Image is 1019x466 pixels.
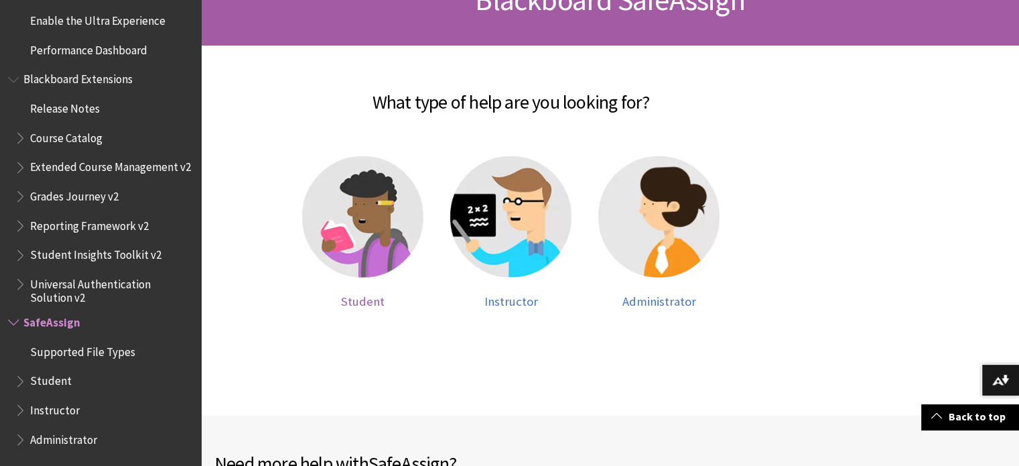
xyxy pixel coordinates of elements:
img: Instructor help [450,156,571,278]
img: Administrator help [598,156,720,278]
img: Student help [302,156,423,278]
span: Administrator [30,428,97,447]
span: Release Notes [30,97,100,115]
span: Performance Dashboard [30,39,147,57]
a: Student help Student [302,156,423,308]
span: Reporting Framework v2 [30,215,149,233]
nav: Book outline for Blackboard Extensions [8,68,193,305]
span: Instructor [30,399,80,417]
span: Administrator [622,294,696,309]
span: Grades Journey v2 [30,185,119,203]
span: Student Insights Toolkit v2 [30,244,161,262]
span: Enable the Ultra Experience [30,9,165,27]
a: Back to top [921,404,1019,429]
a: Instructor help Instructor [450,156,571,308]
span: Extended Course Management v2 [30,156,191,174]
h2: What type of help are you looking for? [214,72,807,116]
span: Student [30,370,72,388]
span: Course Catalog [30,127,103,145]
span: Supported File Types [30,341,135,359]
span: SafeAssign [23,311,80,329]
span: Student [341,294,385,309]
span: Instructor [484,294,538,309]
span: Universal Authentication Solution v2 [30,273,192,304]
nav: Book outline for Blackboard SafeAssign [8,311,193,451]
span: Blackboard Extensions [23,68,133,86]
a: Administrator help Administrator [598,156,720,308]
